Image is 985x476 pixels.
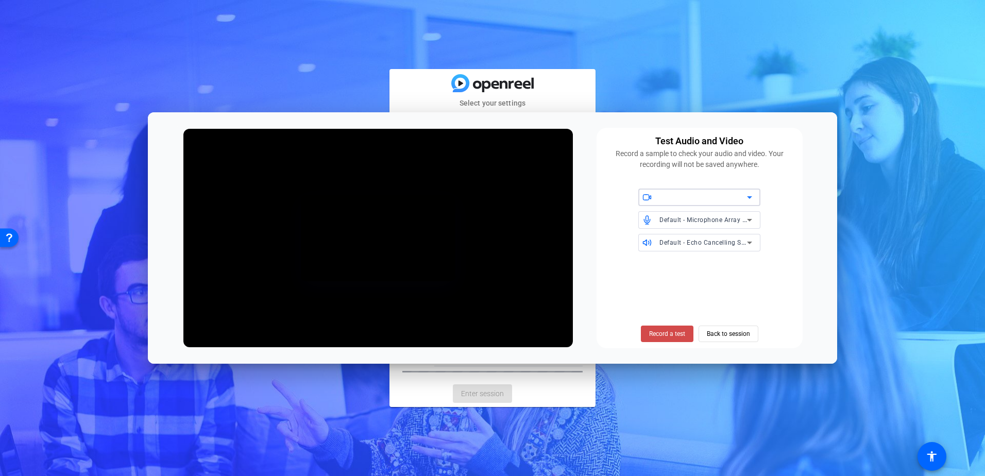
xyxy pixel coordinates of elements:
[603,148,796,170] div: Record a sample to check your audio and video. Your recording will not be saved anywhere.
[389,97,596,109] mat-card-subtitle: Select your settings
[451,74,534,92] img: blue-gradient.svg
[649,329,685,338] span: Record a test
[659,238,887,246] span: Default - Echo Cancelling Speakerphone (Jabra Speak2 40 MS) (0b0e:ae6b)
[707,324,750,344] span: Back to session
[699,326,758,342] button: Back to session
[659,215,804,224] span: Default - Microphone Array (3- Realtek(R) Audio)
[641,326,693,342] button: Record a test
[655,134,743,148] div: Test Audio and Video
[926,450,938,463] mat-icon: accessibility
